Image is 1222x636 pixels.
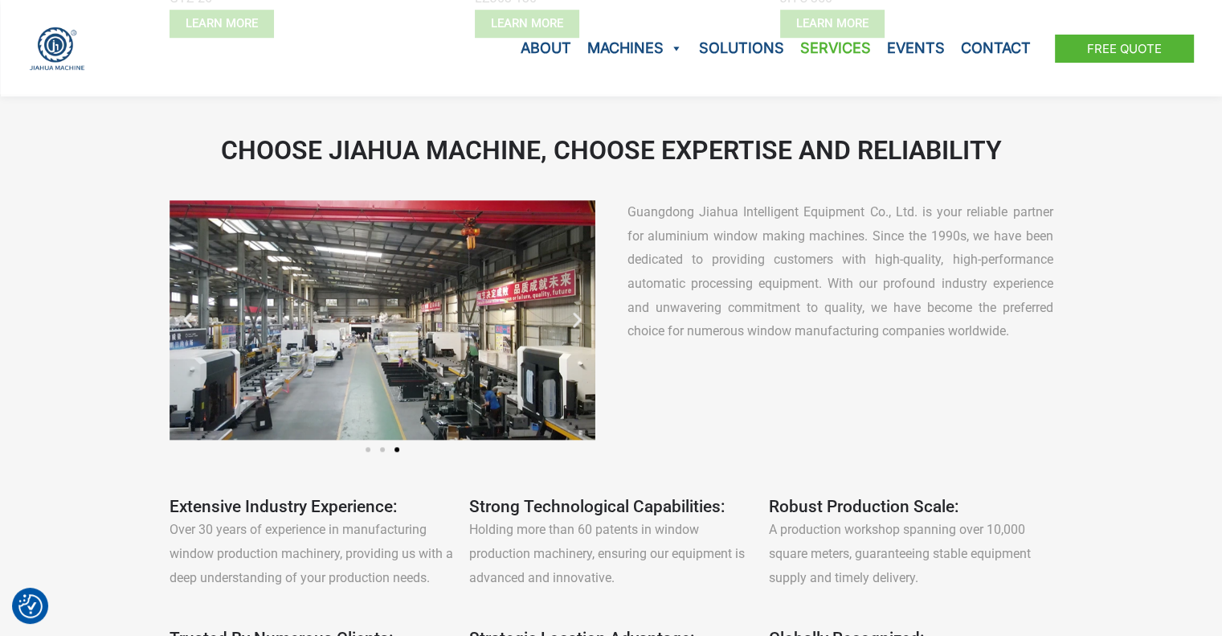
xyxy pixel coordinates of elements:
div: 上一张幻灯片 [178,310,198,330]
button: Consent Preferences [18,594,43,618]
span: 转到幻灯片 3 [394,447,399,452]
img: Revisit consent button [18,594,43,618]
img: JH Aluminium Window & Door Processing Machines [29,27,86,71]
h3: Extensive Industry Experience: [170,496,453,518]
div: 图像轮播 [170,200,595,464]
h3: Strong Technological Capabilities: [469,496,753,518]
a: Free Quote [1055,35,1194,63]
div: 下一张幻灯片 [567,310,587,330]
span: 转到幻灯片 2 [380,447,385,452]
p: Over 30 years of experience in manufacturing window production machinery, providing us with a dee... [170,518,453,589]
img: aluminium window making machine 9 [170,200,595,440]
span: 转到幻灯片 1 [366,447,370,452]
p: A production workshop spanning over 10,000 square meters, guaranteeing stable equipment supply an... [769,518,1052,589]
div: Guangdong Jiahua Intelligent Equipment Co., Ltd. is your reliable partner for aluminium window ma... [627,200,1053,343]
h2: Choose Jiahua Machine, Choose Expertise and Reliability [221,134,1002,168]
p: Holding more than 60 patents in window production machinery, ensuring our equipment is advanced a... [469,518,753,589]
div: 3 / 3 [170,200,595,440]
h3: Robust Production Scale: [769,496,1052,518]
